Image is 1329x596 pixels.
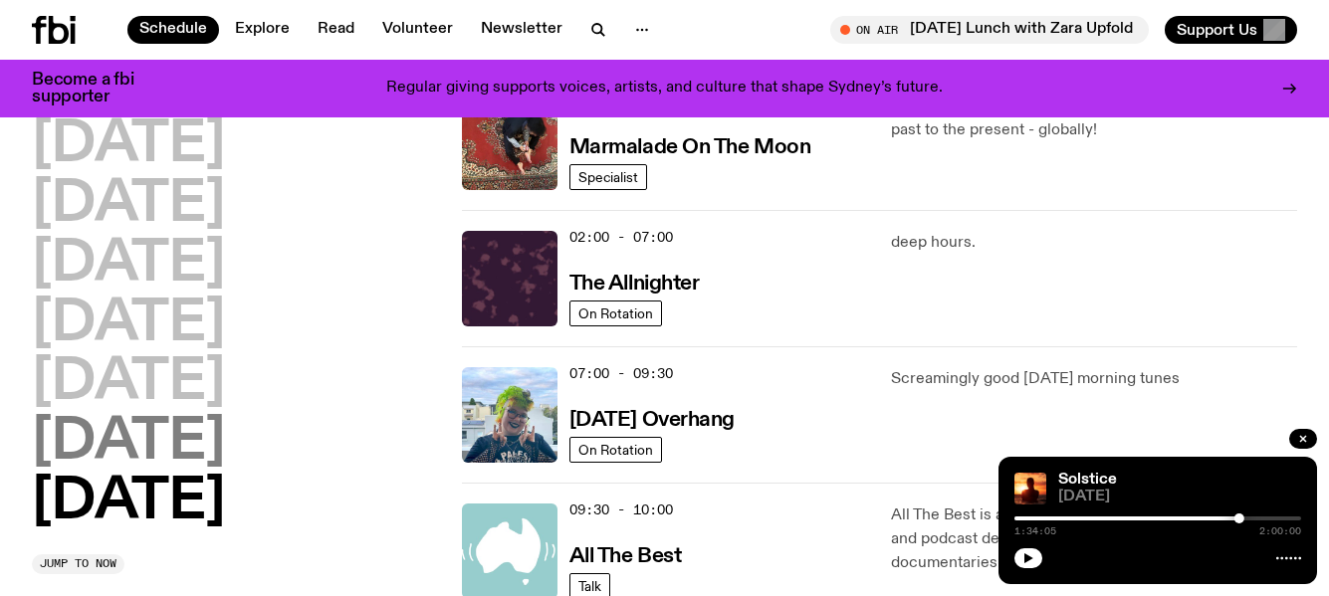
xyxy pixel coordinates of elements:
[569,133,811,158] a: Marmalade On The Moon
[1177,21,1257,39] span: Support Us
[578,442,653,457] span: On Rotation
[40,558,116,569] span: Jump to now
[1014,473,1046,504] img: A girl standing in the ocean as waist level, staring into the rise of the sun.
[569,437,662,463] a: On Rotation
[223,16,302,44] a: Explore
[569,410,735,431] h3: [DATE] Overhang
[830,16,1149,44] button: On Air[DATE] Lunch with Zara Upfold
[1259,526,1301,536] span: 2:00:00
[569,270,700,295] a: The Allnighter
[32,554,124,574] button: Jump to now
[891,367,1297,391] p: Screamingly good [DATE] morning tunes
[891,95,1297,142] p: Unweaving the threads of Psychedelia that connect the past to the present - globally!
[1165,16,1297,44] button: Support Us
[569,300,662,326] a: On Rotation
[578,305,653,320] span: On Rotation
[569,137,811,158] h3: Marmalade On The Moon
[370,16,465,44] a: Volunteer
[569,542,682,567] a: All The Best
[569,228,673,247] span: 02:00 - 07:00
[569,364,673,383] span: 07:00 - 09:30
[32,355,225,411] button: [DATE]
[569,546,682,567] h3: All The Best
[1058,472,1117,488] a: Solstice
[569,500,673,519] span: 09:30 - 10:00
[469,16,574,44] a: Newsletter
[569,274,700,295] h3: The Allnighter
[462,95,557,190] img: Tommy - Persian Rug
[306,16,366,44] a: Read
[1014,526,1056,536] span: 1:34:05
[32,237,225,293] button: [DATE]
[32,475,225,530] button: [DATE]
[891,231,1297,255] p: deep hours.
[32,117,225,173] button: [DATE]
[32,72,159,105] h3: Become a fbi supporter
[569,406,735,431] a: [DATE] Overhang
[569,164,647,190] a: Specialist
[578,578,601,593] span: Talk
[32,177,225,233] button: [DATE]
[32,415,225,471] button: [DATE]
[1058,490,1301,504] span: [DATE]
[891,503,1297,575] p: All The Best is a weekly half hour national radio program and podcast devoted to short-form featu...
[386,80,943,98] p: Regular giving supports voices, artists, and culture that shape Sydney’s future.
[127,16,219,44] a: Schedule
[578,169,638,184] span: Specialist
[32,297,225,352] button: [DATE]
